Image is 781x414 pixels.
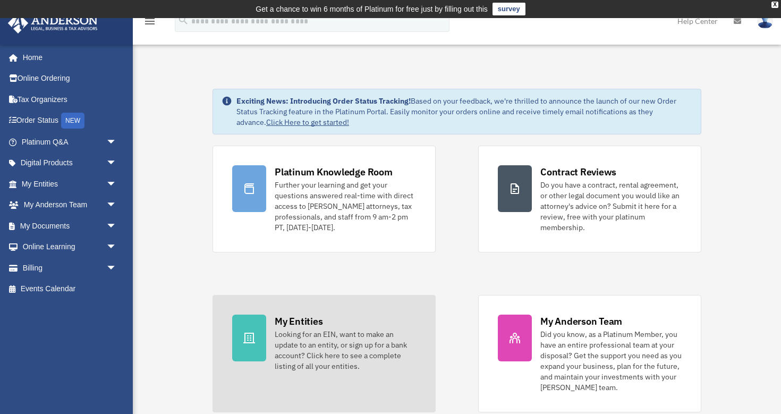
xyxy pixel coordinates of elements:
[275,165,393,179] div: Platinum Knowledge Room
[236,96,411,106] strong: Exciting News: Introducing Order Status Tracking!
[213,295,436,412] a: My Entities Looking for an EIN, want to make an update to an entity, or sign up for a bank accoun...
[106,153,128,174] span: arrow_drop_down
[7,110,133,132] a: Order StatusNEW
[478,146,701,252] a: Contract Reviews Do you have a contract, rental agreement, or other legal document you would like...
[493,3,525,15] a: survey
[540,315,622,328] div: My Anderson Team
[540,329,682,393] div: Did you know, as a Platinum Member, you have an entire professional team at your disposal? Get th...
[7,89,133,110] a: Tax Organizers
[177,14,189,26] i: search
[7,195,133,216] a: My Anderson Teamarrow_drop_down
[7,173,133,195] a: My Entitiesarrow_drop_down
[757,13,773,29] img: User Pic
[478,295,701,412] a: My Anderson Team Did you know, as a Platinum Member, you have an entire professional team at your...
[143,19,156,28] a: menu
[266,117,349,127] a: Click Here to get started!
[7,47,128,68] a: Home
[275,315,322,328] div: My Entities
[7,257,133,278] a: Billingarrow_drop_down
[540,165,616,179] div: Contract Reviews
[275,329,416,371] div: Looking for an EIN, want to make an update to an entity, or sign up for a bank account? Click her...
[256,3,488,15] div: Get a chance to win 6 months of Platinum for free just by filling out this
[106,173,128,195] span: arrow_drop_down
[7,131,133,153] a: Platinum Q&Aarrow_drop_down
[61,113,84,129] div: NEW
[106,236,128,258] span: arrow_drop_down
[143,15,156,28] i: menu
[771,2,778,8] div: close
[7,153,133,174] a: Digital Productsarrow_drop_down
[106,131,128,153] span: arrow_drop_down
[7,68,133,89] a: Online Ordering
[236,96,692,128] div: Based on your feedback, we're thrilled to announce the launch of our new Order Status Tracking fe...
[106,195,128,216] span: arrow_drop_down
[540,180,682,233] div: Do you have a contract, rental agreement, or other legal document you would like an attorney's ad...
[7,278,133,300] a: Events Calendar
[7,215,133,236] a: My Documentsarrow_drop_down
[5,13,101,33] img: Anderson Advisors Platinum Portal
[213,146,436,252] a: Platinum Knowledge Room Further your learning and get your questions answered real-time with dire...
[106,257,128,279] span: arrow_drop_down
[7,236,133,258] a: Online Learningarrow_drop_down
[275,180,416,233] div: Further your learning and get your questions answered real-time with direct access to [PERSON_NAM...
[106,215,128,237] span: arrow_drop_down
